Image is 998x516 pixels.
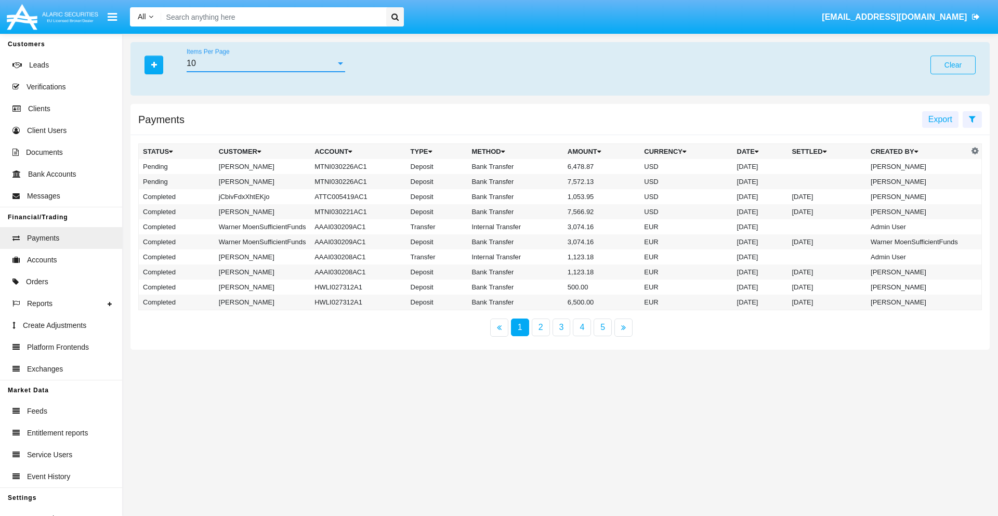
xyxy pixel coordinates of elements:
td: jCbivFdxXhtEKjo [215,189,310,204]
span: Exchanges [27,364,63,375]
span: Reports [27,298,52,309]
td: USD [640,159,732,174]
span: 10 [187,59,196,68]
td: HWLI027312A1 [310,280,406,295]
a: [EMAIL_ADDRESS][DOMAIN_NAME] [817,3,985,32]
td: [DATE] [733,264,788,280]
td: [PERSON_NAME] [866,280,968,295]
span: Export [928,115,952,124]
td: [DATE] [733,295,788,310]
td: [PERSON_NAME] [866,295,968,310]
a: 5 [594,319,612,336]
td: AAAI030209AC1 [310,219,406,234]
td: EUR [640,280,732,295]
td: Warner MoenSufficientFunds [215,219,310,234]
a: 2 [532,319,550,336]
td: 3,074.16 [563,219,640,234]
a: 1 [511,319,529,336]
td: [DATE] [733,189,788,204]
td: Bank Transfer [467,280,563,295]
td: Deposit [406,189,468,204]
td: [PERSON_NAME] [866,189,968,204]
span: Bank Accounts [28,169,76,180]
td: [PERSON_NAME] [866,159,968,174]
td: AAAI030208AC1 [310,264,406,280]
td: 6,500.00 [563,295,640,310]
td: 1,053.95 [563,189,640,204]
span: Clients [28,103,50,114]
span: Messages [27,191,60,202]
th: Status [139,144,215,160]
span: Client Users [27,125,67,136]
td: Bank Transfer [467,189,563,204]
span: Verifications [27,82,65,92]
td: 500.00 [563,280,640,295]
input: Search [161,7,383,27]
td: [DATE] [733,174,788,189]
td: Completed [139,249,215,264]
th: Date [733,144,788,160]
td: [PERSON_NAME] [866,174,968,189]
h5: Payments [138,115,185,124]
td: [DATE] [787,295,866,310]
td: MTNI030221AC1 [310,204,406,219]
td: [PERSON_NAME] [215,264,310,280]
td: MTNI030226AC1 [310,174,406,189]
td: Bank Transfer [467,295,563,310]
td: EUR [640,295,732,310]
span: All [138,12,146,21]
td: USD [640,204,732,219]
td: Bank Transfer [467,204,563,219]
td: Completed [139,219,215,234]
span: Accounts [27,255,57,266]
td: 7,566.92 [563,204,640,219]
td: Internal Transfer [467,249,563,264]
td: [PERSON_NAME] [215,249,310,264]
th: Customer [215,144,310,160]
th: Method [467,144,563,160]
td: Completed [139,189,215,204]
td: [PERSON_NAME] [215,280,310,295]
td: EUR [640,219,732,234]
td: Deposit [406,280,468,295]
td: Bank Transfer [467,174,563,189]
td: [DATE] [733,159,788,174]
td: Deposit [406,159,468,174]
td: 1,123.18 [563,264,640,280]
td: [PERSON_NAME] [215,174,310,189]
td: Deposit [406,234,468,249]
th: Account [310,144,406,160]
td: [DATE] [733,249,788,264]
td: ATTC005419AC1 [310,189,406,204]
td: Internal Transfer [467,219,563,234]
td: Warner MoenSufficientFunds [866,234,968,249]
td: AAAI030209AC1 [310,234,406,249]
td: USD [640,189,732,204]
td: 1,123.18 [563,249,640,264]
span: Feeds [27,406,47,417]
span: Payments [27,233,59,244]
td: Bank Transfer [467,159,563,174]
th: Currency [640,144,732,160]
td: [PERSON_NAME] [215,204,310,219]
nav: paginator [130,319,990,337]
td: [PERSON_NAME] [866,204,968,219]
td: [DATE] [787,234,866,249]
button: Clear [930,56,976,74]
td: Pending [139,174,215,189]
td: [DATE] [787,204,866,219]
td: 3,074.16 [563,234,640,249]
td: [DATE] [787,189,866,204]
span: [EMAIL_ADDRESS][DOMAIN_NAME] [822,12,967,21]
td: Deposit [406,204,468,219]
span: Create Adjustments [23,320,86,331]
td: Deposit [406,264,468,280]
th: Amount [563,144,640,160]
td: 7,572.13 [563,174,640,189]
td: [DATE] [787,264,866,280]
td: MTNI030226AC1 [310,159,406,174]
td: EUR [640,249,732,264]
th: Settled [787,144,866,160]
td: Pending [139,159,215,174]
td: [DATE] [787,280,866,295]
